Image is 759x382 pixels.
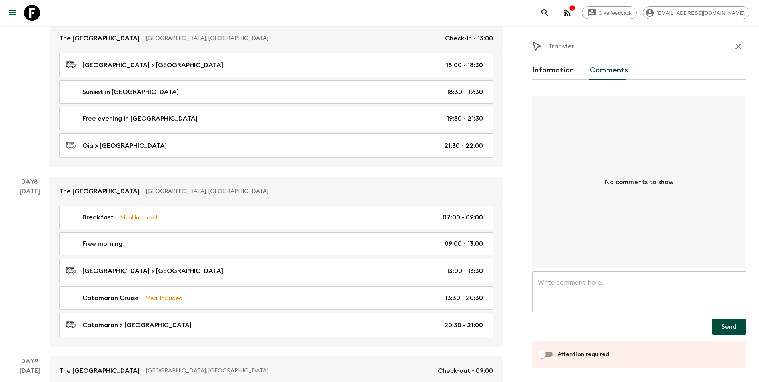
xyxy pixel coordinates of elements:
[443,213,483,222] p: 07:00 - 09:00
[5,5,21,21] button: menu
[438,366,493,376] p: Check-out - 09:00
[82,239,122,249] p: Free morning
[10,177,50,187] p: Day 8
[145,294,182,302] p: Meal Included
[82,293,139,303] p: Catamaran Cruise
[82,213,114,222] p: Breakfast
[445,239,483,249] p: 09:00 - 13:00
[557,350,609,358] span: Attention required
[594,10,636,16] span: Give feedback
[445,34,493,43] p: Check-in - 13:00
[605,177,673,187] p: No comments to show
[82,87,179,97] p: Sunset in [GEOGRAPHIC_DATA]
[590,61,628,80] button: Comments
[59,286,493,310] a: Catamaran CruiseMeal Included13:30 - 20:30
[20,187,40,347] div: [DATE]
[712,319,746,335] button: Send
[643,6,749,19] div: [EMAIL_ADDRESS][DOMAIN_NAME]
[146,187,487,195] p: [GEOGRAPHIC_DATA], [GEOGRAPHIC_DATA]
[537,5,553,21] button: search adventures
[82,141,167,151] p: Oia > [GEOGRAPHIC_DATA]
[59,133,493,158] a: Oia > [GEOGRAPHIC_DATA]21:30 - 22:00
[447,87,483,97] p: 18:30 - 19:30
[548,42,574,51] p: Transfer
[444,320,483,330] p: 20:30 - 21:00
[59,313,493,337] a: Catamaran > [GEOGRAPHIC_DATA]20:30 - 21:00
[445,293,483,303] p: 13:30 - 20:30
[59,80,493,104] a: Sunset in [GEOGRAPHIC_DATA]18:30 - 19:30
[50,177,503,206] a: The [GEOGRAPHIC_DATA][GEOGRAPHIC_DATA], [GEOGRAPHIC_DATA]
[59,259,493,283] a: [GEOGRAPHIC_DATA] > [GEOGRAPHIC_DATA]13:00 - 13:30
[532,61,574,80] button: Information
[146,367,431,375] p: [GEOGRAPHIC_DATA], [GEOGRAPHIC_DATA]
[82,266,223,276] p: [GEOGRAPHIC_DATA] > [GEOGRAPHIC_DATA]
[50,24,503,53] a: The [GEOGRAPHIC_DATA][GEOGRAPHIC_DATA], [GEOGRAPHIC_DATA]Check-in - 13:00
[446,60,483,70] p: 18:00 - 18:30
[447,114,483,123] p: 19:30 - 21:30
[10,356,50,366] p: Day 9
[652,10,749,16] span: [EMAIL_ADDRESS][DOMAIN_NAME]
[447,266,483,276] p: 13:00 - 13:30
[582,6,637,19] a: Give feedback
[82,60,223,70] p: [GEOGRAPHIC_DATA] > [GEOGRAPHIC_DATA]
[444,141,483,151] p: 21:30 - 22:00
[146,34,439,42] p: [GEOGRAPHIC_DATA], [GEOGRAPHIC_DATA]
[82,114,198,123] p: Free evening in [GEOGRAPHIC_DATA]
[59,53,493,77] a: [GEOGRAPHIC_DATA] > [GEOGRAPHIC_DATA]18:00 - 18:30
[59,34,140,43] p: The [GEOGRAPHIC_DATA]
[120,213,157,222] p: Meal Included
[59,206,493,229] a: BreakfastMeal Included07:00 - 09:00
[59,366,140,376] p: The [GEOGRAPHIC_DATA]
[59,187,140,196] p: The [GEOGRAPHIC_DATA]
[82,320,192,330] p: Catamaran > [GEOGRAPHIC_DATA]
[59,107,493,130] a: Free evening in [GEOGRAPHIC_DATA]19:30 - 21:30
[59,232,493,255] a: Free morning09:00 - 13:00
